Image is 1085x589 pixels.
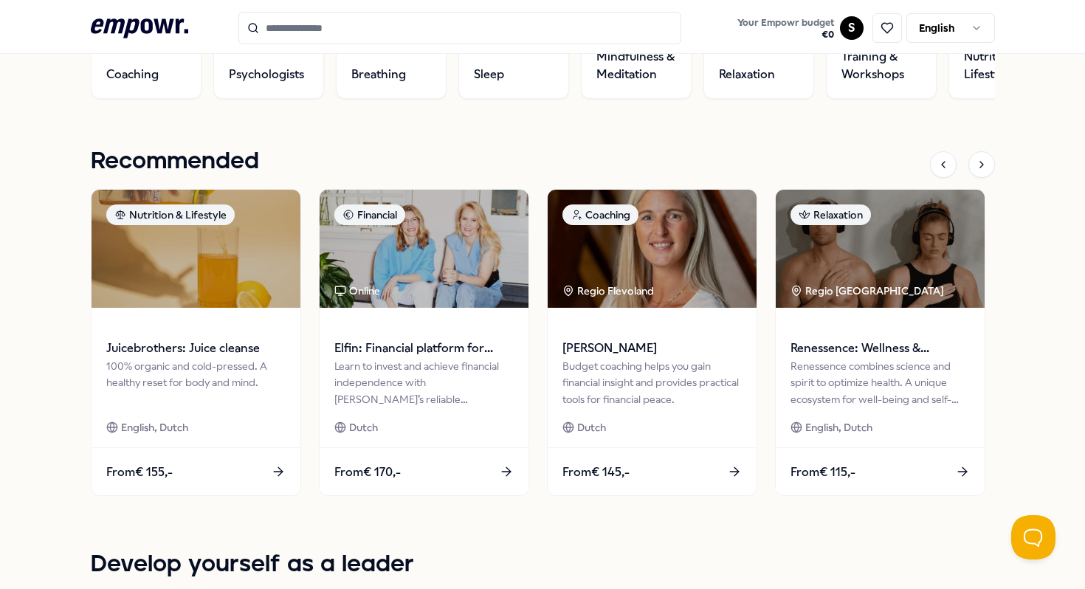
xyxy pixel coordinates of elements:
span: Mindfulness & Meditation [596,48,676,83]
img: package image [548,190,757,308]
span: Your Empowr budget [737,17,834,29]
span: Psychologists [229,66,304,83]
div: Learn to invest and achieve financial independence with [PERSON_NAME]’s reliable knowledge and to... [334,358,514,407]
div: 100% organic and cold-pressed. A healthy reset for body and mind. [106,358,286,407]
div: Relaxation [790,204,871,225]
span: Dutch [577,419,606,435]
span: Nutrition & Lifestyle [964,48,1044,83]
span: From € 170,- [334,463,401,482]
span: From € 115,- [790,463,855,482]
span: Coaching [106,66,159,83]
span: English, Dutch [121,419,188,435]
button: Your Empowr budget€0 [734,14,837,44]
a: package imageCoachingRegio Flevoland [PERSON_NAME]Budget coaching helps you gain financial insigh... [547,189,757,496]
span: [PERSON_NAME] [562,339,742,358]
a: Your Empowr budget€0 [731,13,840,44]
div: Regio [GEOGRAPHIC_DATA] [790,283,946,299]
div: Coaching [562,204,638,225]
img: package image [92,190,300,308]
span: Breathing [351,66,406,83]
span: Sleep [474,66,504,83]
span: English, Dutch [805,419,872,435]
h1: Develop yourself as a leader [91,546,995,583]
iframe: Help Scout Beacon - Open [1011,515,1055,559]
a: package imageNutrition & LifestyleJuicebrothers: Juice cleanse100% organic and cold-pressed. A he... [91,189,301,496]
button: S [840,16,864,40]
h1: Recommended [91,143,259,180]
div: Renessence combines science and spirit to optimize health. A unique ecosystem for well-being and ... [790,358,970,407]
img: package image [776,190,985,308]
span: From € 155,- [106,463,173,482]
a: package imageFinancialOnlineElfin: Financial platform for womenLearn to invest and achieve financ... [319,189,529,496]
div: Nutrition & Lifestyle [106,204,235,225]
div: Budget coaching helps you gain financial insight and provides practical tools for financial peace. [562,358,742,407]
span: Dutch [349,419,378,435]
span: Renessence: Wellness & Mindfulness [790,339,970,358]
span: Elfin: Financial platform for women [334,339,514,358]
img: package image [320,190,528,308]
input: Search for products, categories or subcategories [238,12,681,44]
div: Online [334,283,380,299]
div: Regio Flevoland [562,283,656,299]
a: package imageRelaxationRegio [GEOGRAPHIC_DATA] Renessence: Wellness & MindfulnessRenessence combi... [775,189,985,496]
span: € 0 [737,29,834,41]
span: Training & Workshops [841,48,921,83]
span: Relaxation [719,66,775,83]
span: Juicebrothers: Juice cleanse [106,339,286,358]
span: From € 145,- [562,463,630,482]
div: Financial [334,204,405,225]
